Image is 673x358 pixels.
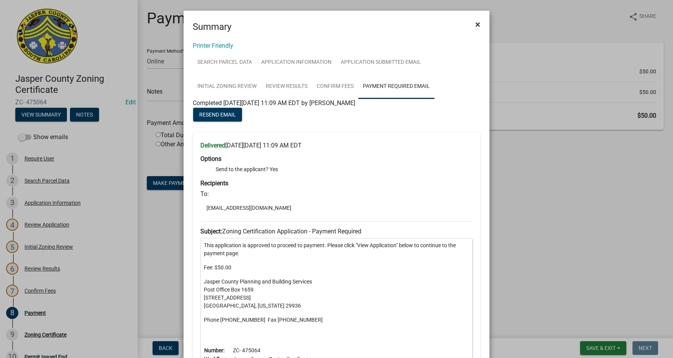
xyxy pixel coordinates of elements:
a: Initial Zoning Review [193,75,261,99]
a: Review Results [261,75,312,99]
h6: Zoning Certification Application - Payment Required [200,228,473,235]
p: Fee: $50.00 [204,264,469,272]
li: [EMAIL_ADDRESS][DOMAIN_NAME] [200,202,473,214]
span: Resend Email [199,112,236,118]
b: Number: [204,347,224,353]
a: Payment Required Email [358,75,434,99]
strong: Subject: [200,228,222,235]
p: Phone [PHONE_NUMBER] Fax [PHONE_NUMBER] [204,316,469,324]
strong: Delivered [200,142,225,149]
h6: [DATE][DATE] 11:09 AM EDT [200,142,473,149]
a: Application Submitted Email [336,50,426,75]
a: Search Parcel Data [193,50,257,75]
a: Application Information [257,50,336,75]
p: This application is approved to proceed to payment. Please click "View Application" below to cont... [204,241,469,258]
p: Jasper County Planning and Building Services Post Office Box 1659 [STREET_ADDRESS] [GEOGRAPHIC_DA... [204,278,469,310]
li: Send to the applicant? Yes [216,165,473,173]
button: Close [469,14,486,35]
a: Printer Friendly [193,42,233,49]
h4: Summary [193,20,231,34]
span: Completed [DATE][DATE] 11:09 AM EDT by [PERSON_NAME] [193,99,355,107]
span: × [475,19,480,30]
td: ZC- 475064 [232,346,469,355]
strong: Recipients [200,180,228,187]
strong: Options [200,155,221,162]
a: Confirm Fees [312,75,358,99]
button: Resend Email [193,108,242,121]
h6: To: [200,190,473,198]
